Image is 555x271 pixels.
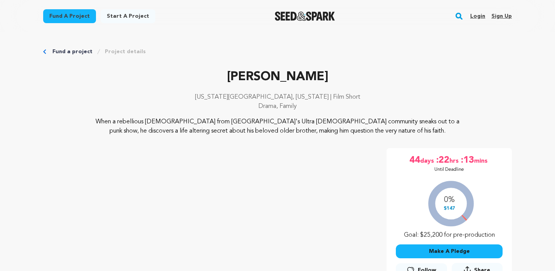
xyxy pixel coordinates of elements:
[396,244,503,258] button: Make A Pledge
[43,9,96,23] a: Fund a project
[434,167,464,173] p: Until Deadline
[52,48,92,56] a: Fund a project
[491,10,512,22] a: Sign up
[275,12,335,21] img: Seed&Spark Logo Dark Mode
[101,9,155,23] a: Start a project
[436,154,449,167] span: :22
[460,154,474,167] span: :13
[105,48,146,56] a: Project details
[449,154,460,167] span: hrs
[420,154,436,167] span: days
[43,48,512,56] div: Breadcrumb
[43,68,512,86] p: [PERSON_NAME]
[90,117,465,136] p: When a rebellious [DEMOGRAPHIC_DATA] from [GEOGRAPHIC_DATA]'s Ultra [DEMOGRAPHIC_DATA] community ...
[470,10,485,22] a: Login
[43,93,512,102] p: [US_STATE][GEOGRAPHIC_DATA], [US_STATE] | Film Short
[474,154,489,167] span: mins
[275,12,335,21] a: Seed&Spark Homepage
[409,154,420,167] span: 44
[43,102,512,111] p: Drama, Family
